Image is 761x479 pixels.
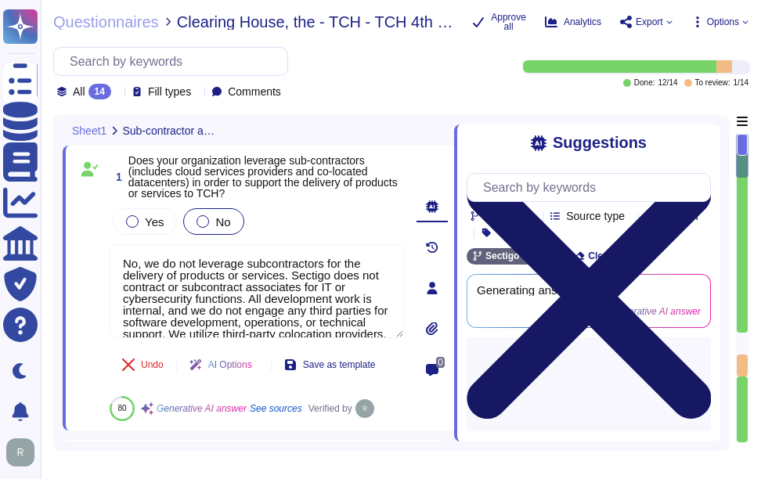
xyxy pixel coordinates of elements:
span: Comments [228,86,281,97]
span: 1 / 14 [734,79,748,87]
span: All [73,86,85,97]
span: Clearing House, the - TCH - TCH 4th Party and Supply Chain Dependency Survey Sectigo [177,14,460,30]
button: Approve all [472,13,526,31]
span: Undo [141,360,164,369]
span: Sheet1 [72,125,106,136]
span: Yes [145,215,164,229]
textarea: No, we do not leverage subcontractors for the delivery of products or services. Sectigo does not ... [110,244,404,338]
span: Sub-contractor and Vendor Information [122,125,215,136]
span: AI Options [208,360,252,369]
span: Done: [634,79,655,87]
span: Does your organization leverage sub-contractors (includes cloud services providers and co-located... [128,154,398,200]
button: Save as template [272,349,388,380]
span: No [215,215,230,229]
span: 80 [117,404,126,412]
span: Analytics [564,17,601,27]
span: Fill types [148,86,191,97]
span: 0 [436,357,445,368]
span: 1 [110,171,122,182]
span: Options [707,17,739,27]
span: Generative AI answer [157,404,247,413]
span: Verified by [308,404,352,413]
button: user [3,435,45,470]
div: 14 [88,84,111,99]
span: 12 / 14 [658,79,677,87]
span: See sources [250,404,302,413]
img: user [355,399,374,418]
span: Save as template [303,360,376,369]
span: Questionnaires [53,14,159,30]
input: Search by keywords [62,48,287,75]
button: Analytics [545,16,601,28]
input: Search by keywords [475,174,710,201]
button: Undo [110,349,176,380]
img: user [6,438,34,466]
span: To review: [695,79,730,87]
span: Export [636,17,663,27]
span: Approve all [491,13,526,31]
